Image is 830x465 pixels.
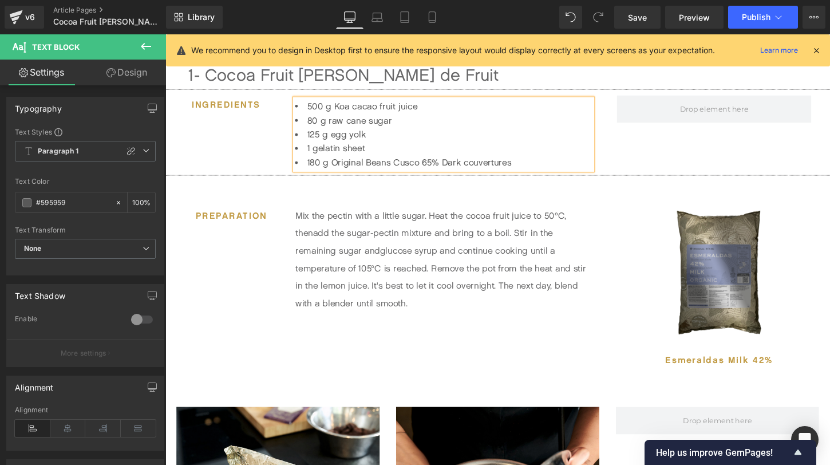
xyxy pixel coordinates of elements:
[136,202,404,231] span: add the sugar-pectin mixture and bring to a boil. Stir in the remaining sugar and
[135,97,445,112] li: 125 g egg yolk
[7,340,164,367] button: More settings
[803,6,825,29] button: More
[679,11,710,23] span: Preview
[15,178,156,186] div: Text Color
[27,64,109,82] h1: Ingredients
[32,42,80,52] span: Text Block
[15,285,65,301] div: Text Shadow
[36,196,109,209] input: Color
[61,348,106,358] p: More settings
[23,10,37,25] div: v6
[587,6,610,29] button: Redo
[15,127,156,136] div: Text Styles
[191,44,715,57] p: We recommend you to design in Desktop first to ensure the responsive layout would display correct...
[656,446,805,459] button: Show survey - Help us improve GemPages!
[136,180,442,290] p: Mix the pectin with a little sugar. Heat the cocoa fruit juice to 50°C, then
[521,334,633,345] a: Esmeraldas Milk 42%
[24,33,693,52] div: 1- Cocoa Fruit [PERSON_NAME] de Fruit
[53,17,163,26] span: Cocoa Fruit [PERSON_NAME] de Fruit
[5,6,44,29] a: v6
[135,68,445,82] li: 500 g Koa cacao fruit juice
[188,12,215,22] span: Library
[528,180,626,317] img: Esmeraldas Milk 42%
[336,6,363,29] a: Desktop
[791,426,819,454] div: Open Intercom Messenger
[31,180,104,198] h1: Preparation
[135,82,445,97] li: 80 g raw cane sugar
[656,447,791,458] span: Help us improve GemPages!
[628,11,647,23] span: Save
[128,192,155,212] div: %
[136,220,438,286] span: glucose syrup and continue cooking until a temperature of 105°C is reached. Remove the pot from t...
[24,244,42,253] b: None
[15,226,156,234] div: Text Transform
[135,112,445,127] li: 1 gelatin sheet
[559,6,582,29] button: Undo
[38,147,79,156] b: Paragraph 1
[15,406,156,414] div: Alignment
[15,376,54,392] div: Alignment
[418,6,446,29] a: Mobile
[728,6,798,29] button: Publish
[135,127,445,141] li: 180 g Original Beans Cusco 65% Dark couvertures
[391,6,418,29] a: Tablet
[15,97,62,113] div: Typography
[166,6,223,29] a: New Library
[15,314,120,326] div: Enable
[53,6,185,15] a: Article Pages
[363,6,391,29] a: Laptop
[756,44,803,57] a: Learn more
[85,60,168,85] a: Design
[665,6,724,29] a: Preview
[742,13,770,22] span: Publish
